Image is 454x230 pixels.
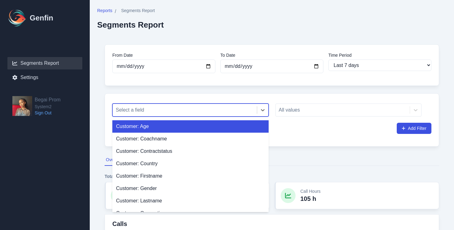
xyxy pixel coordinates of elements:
div: Customer: Occupation [112,207,269,219]
img: Begai Prom [12,96,32,116]
p: Call Hours [301,188,321,194]
div: Customer: Gender [112,182,269,195]
div: Customer: Lastname [112,195,269,207]
div: Customer: Firstname [112,170,269,182]
span: Reports [97,7,112,14]
label: To Date [220,52,323,58]
label: Time Period [328,52,431,58]
button: Add Filter [397,123,431,134]
a: Settings [7,71,82,84]
span: System2 [35,104,61,110]
h2: Begai Prom [35,96,61,104]
div: Customer: Age [112,120,269,133]
h4: Totals (date range) [105,173,439,179]
div: Customer: Country [112,157,269,170]
h3: Calls [112,219,184,228]
h2: Segments Report [97,20,164,29]
span: / [115,8,116,15]
div: Customer: Contractstatus [112,145,269,157]
h1: Genfin [30,13,53,23]
a: Segments Report [7,57,82,69]
button: Overview [105,154,125,166]
img: Logo [7,8,27,28]
div: Customer: Coachname [112,133,269,145]
a: Reports [97,7,112,15]
label: From Date [112,52,215,58]
p: 105 h [301,194,321,203]
span: Segments Report [121,7,155,14]
a: Sign Out [35,110,61,116]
